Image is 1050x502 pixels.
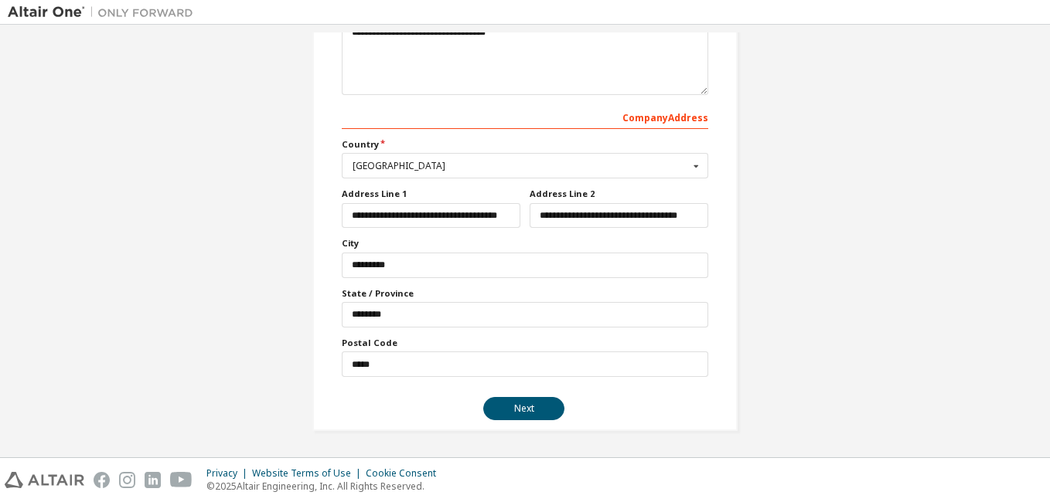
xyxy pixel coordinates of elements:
label: Address Line 1 [342,188,520,200]
img: linkedin.svg [145,472,161,488]
div: Cookie Consent [366,467,445,480]
label: State / Province [342,287,708,300]
img: instagram.svg [119,472,135,488]
img: Altair One [8,5,201,20]
label: Address Line 2 [530,188,708,200]
div: [GEOGRAPHIC_DATA] [353,161,689,171]
label: Country [342,138,708,151]
label: City [342,237,708,249]
img: facebook.svg [94,472,110,488]
button: Next [483,397,564,420]
p: © 2025 Altair Engineering, Inc. All Rights Reserved. [206,480,445,493]
img: youtube.svg [170,472,193,488]
label: Postal Code [342,337,708,349]
div: Privacy [206,467,252,480]
img: altair_logo.svg [5,472,84,488]
div: Company Address [342,104,708,129]
div: Website Terms of Use [252,467,366,480]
